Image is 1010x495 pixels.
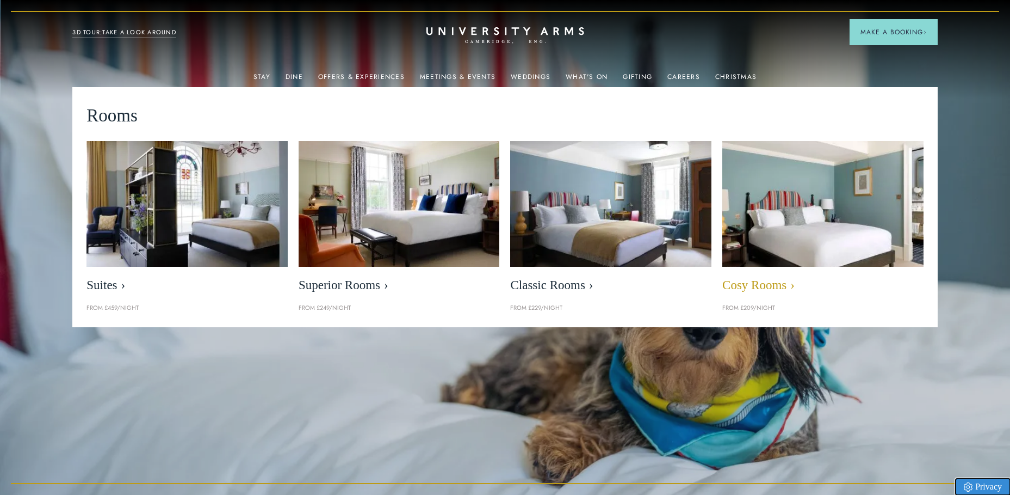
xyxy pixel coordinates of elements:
button: Make a BookingArrow icon [850,19,938,45]
p: From £249/night [299,303,500,313]
a: Meetings & Events [420,73,495,87]
img: image-0c4e569bfe2498b75de12d7d88bf10a1f5f839d4-400x250-jpg [707,131,938,276]
a: Christmas [715,73,757,87]
a: 3D TOUR:TAKE A LOOK AROUND [72,28,176,38]
a: Dine [286,73,303,87]
img: Arrow icon [923,30,927,34]
p: From £229/night [510,303,711,313]
span: Classic Rooms [510,278,711,293]
span: Suites [86,278,288,293]
a: What's On [566,73,608,87]
a: Privacy [956,479,1010,495]
a: Careers [667,73,700,87]
a: Offers & Experiences [318,73,405,87]
a: Stay [253,73,270,87]
a: image-7eccef6fe4fe90343db89eb79f703814c40db8b4-400x250-jpg Classic Rooms [510,141,711,298]
a: Home [426,27,584,44]
a: image-21e87f5add22128270780cf7737b92e839d7d65d-400x250-jpg Suites [86,141,288,298]
img: image-21e87f5add22128270780cf7737b92e839d7d65d-400x250-jpg [86,141,288,267]
img: image-5bdf0f703dacc765be5ca7f9d527278f30b65e65-400x250-jpg [299,141,500,267]
a: Gifting [623,73,652,87]
a: image-0c4e569bfe2498b75de12d7d88bf10a1f5f839d4-400x250-jpg Cosy Rooms [722,141,924,298]
p: From £209/night [722,303,924,313]
span: Rooms [86,101,138,130]
p: From £459/night [86,303,288,313]
span: Superior Rooms [299,278,500,293]
span: Cosy Rooms [722,278,924,293]
img: Privacy [964,482,972,492]
a: Weddings [511,73,550,87]
span: Make a Booking [860,27,927,37]
img: image-7eccef6fe4fe90343db89eb79f703814c40db8b4-400x250-jpg [510,141,711,267]
a: image-5bdf0f703dacc765be5ca7f9d527278f30b65e65-400x250-jpg Superior Rooms [299,141,500,298]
